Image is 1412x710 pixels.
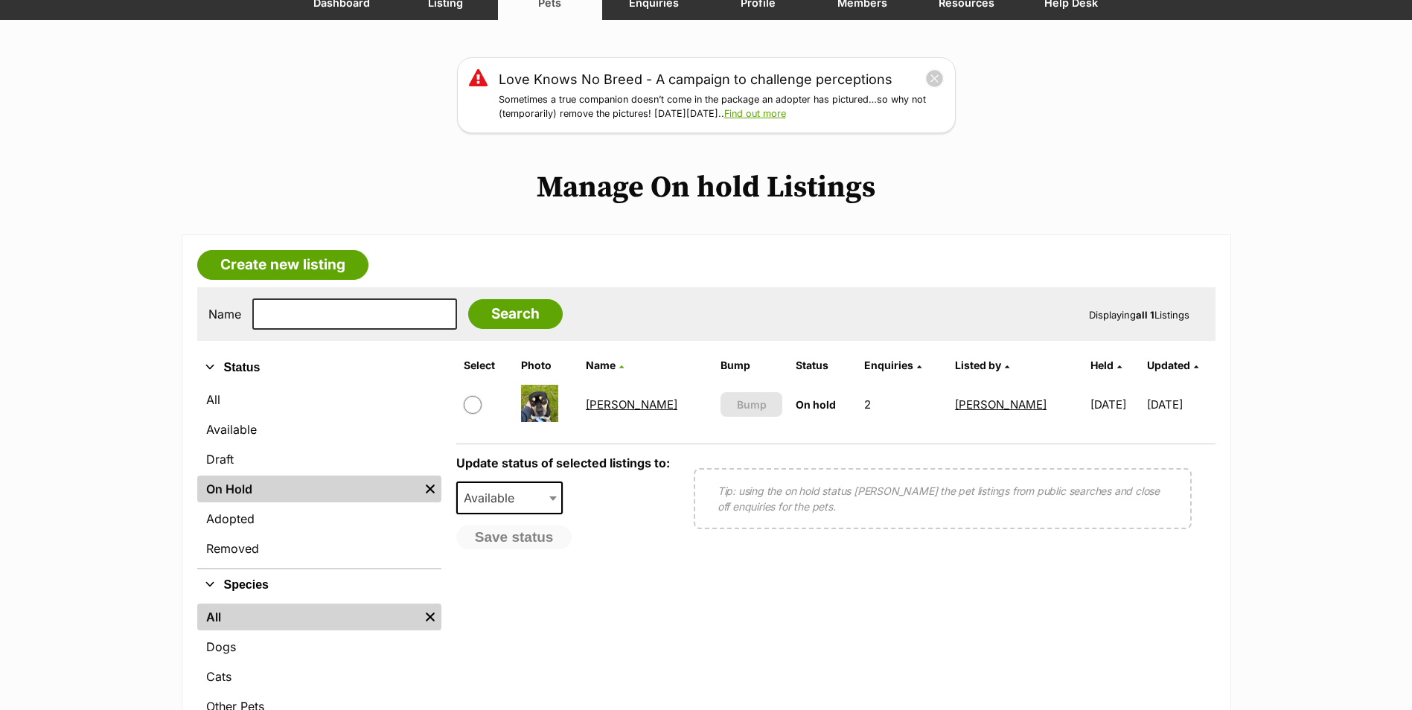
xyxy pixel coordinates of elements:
button: Species [197,575,441,595]
button: close [925,69,944,88]
input: Search [468,299,563,329]
span: Available [458,487,529,508]
label: Name [208,307,241,321]
span: Held [1090,359,1114,371]
span: Updated [1147,359,1190,371]
p: Sometimes a true companion doesn’t come in the package an adopter has pictured…so why not (tempor... [499,93,944,121]
a: All [197,386,441,413]
th: Select [458,354,514,377]
span: Listed by [955,359,1001,371]
a: On Hold [197,476,419,502]
a: Find out more [724,108,786,119]
strong: all 1 [1136,309,1154,321]
a: Name [586,359,624,371]
a: Create new listing [197,250,368,280]
span: Available [456,482,563,514]
a: Love Knows No Breed - A campaign to challenge perceptions [499,69,892,89]
a: Removed [197,535,441,562]
a: Enquiries [864,359,921,371]
a: Updated [1147,359,1198,371]
span: Bump [737,397,767,412]
td: [DATE] [1147,379,1213,430]
span: translation missing: en.admin.listings.index.attributes.enquiries [864,359,913,371]
button: Save status [456,525,572,549]
a: [PERSON_NAME] [955,397,1047,412]
a: Held [1090,359,1122,371]
p: Tip: using the on hold status [PERSON_NAME] the pet listings from public searches and close off e... [718,483,1168,514]
a: Draft [197,446,441,473]
td: [DATE] [1084,379,1146,430]
a: Available [197,416,441,443]
th: Status [790,354,857,377]
th: Photo [515,354,578,377]
a: Remove filter [419,476,441,502]
span: Name [586,359,616,371]
a: All [197,604,419,630]
a: Dogs [197,633,441,660]
button: Status [197,358,441,377]
button: Bump [721,392,782,417]
a: Cats [197,663,441,690]
a: Adopted [197,505,441,532]
a: Listed by [955,359,1009,371]
div: Status [197,383,441,568]
td: 2 [858,379,948,430]
th: Bump [715,354,788,377]
a: [PERSON_NAME] [586,397,677,412]
span: Displaying Listings [1089,309,1189,321]
span: On hold [796,398,836,411]
a: Remove filter [419,604,441,630]
label: Update status of selected listings to: [456,455,670,470]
